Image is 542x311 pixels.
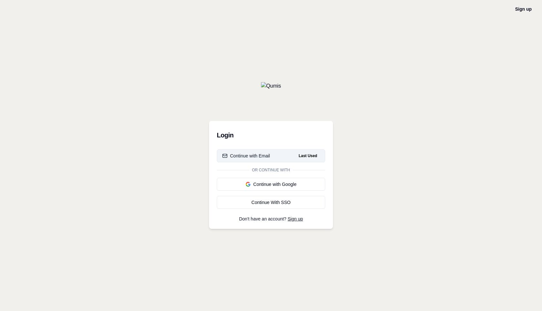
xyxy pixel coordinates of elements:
a: Sign up [515,6,532,12]
button: Continue with Google [217,178,325,191]
span: Or continue with [249,167,293,173]
img: Qumis [261,82,281,90]
div: Continue with Google [222,181,320,188]
span: Last Used [296,152,320,160]
h3: Login [217,129,325,142]
a: Sign up [288,216,303,221]
button: Continue with EmailLast Used [217,149,325,162]
div: Continue With SSO [222,199,320,206]
div: Continue with Email [222,153,270,159]
p: Don't have an account? [217,217,325,221]
a: Continue With SSO [217,196,325,209]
